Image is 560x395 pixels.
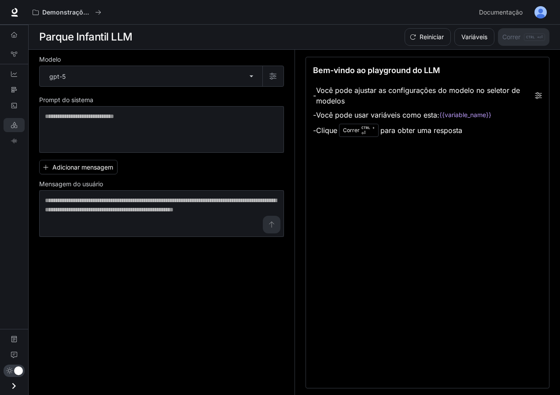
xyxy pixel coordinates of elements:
[4,134,25,148] a: Parque Infantil TTS
[461,33,487,41] font: Variáveis
[313,91,316,100] font: -
[39,180,103,188] font: Mensagem do usuário
[316,126,337,135] font: Clique
[4,348,25,362] a: Opinião
[534,6,547,18] img: Avatar do usuário
[39,96,93,103] font: Prompt do sistema
[532,4,549,21] button: Avatar do usuário
[49,73,66,80] font: gpt-5
[4,67,25,81] a: Painéis
[4,99,25,113] a: Registros
[4,332,25,346] a: Documentação
[316,86,520,105] font: Você pode ajustar as configurações do modelo no seletor de modelos
[14,365,23,375] span: Alternar modo escuro
[343,127,360,133] font: Correr
[313,66,440,75] font: Bem-vindo ao playground do LLM
[439,111,491,119] code: {{variable_name}}
[29,4,105,21] button: Todos os espaços de trabalho
[4,47,25,61] a: Registro de Gráficos
[4,377,24,395] button: Gaveta aberta
[380,126,462,135] font: para obter uma resposta
[39,55,61,63] font: Modelo
[4,83,25,97] a: Vestígios
[316,111,439,119] font: Você pode usar variáveis ​​como esta:
[420,33,444,41] font: Reiniciar
[361,126,375,130] font: CTRL +
[4,28,25,42] a: Visão geral
[405,28,451,46] button: Reiniciar
[479,8,523,16] font: Documentação
[313,126,316,135] font: -
[4,118,25,132] a: Parque Infantil LLM
[52,163,113,171] font: Adicionar mensagem
[39,30,133,43] font: Parque Infantil LLM
[361,130,366,136] font: ⏎
[39,160,118,174] button: Adicionar mensagem
[313,111,316,119] font: -
[40,66,262,86] div: gpt-5
[454,28,494,46] button: Variáveis
[42,8,140,16] font: Demonstrações de IA no mundo
[475,4,528,21] a: Documentação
